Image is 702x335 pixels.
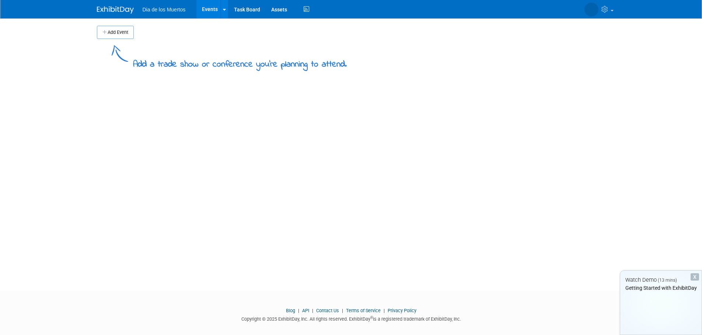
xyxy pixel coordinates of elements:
div: Getting Started with ExhibitDay [620,284,702,292]
div: Add a trade show or conference you're planning to attend. [133,53,347,71]
sup: ® [370,316,373,320]
div: Dismiss [691,273,699,281]
a: Privacy Policy [388,308,416,313]
a: Contact Us [316,308,339,313]
a: Blog [286,308,295,313]
a: Terms of Service [346,308,381,313]
span: Dia de los Muertos [143,7,186,13]
img: ExhibitDay [97,6,134,14]
span: | [296,308,301,313]
img: Noah The Boa [584,3,598,17]
span: | [340,308,345,313]
button: Add Event [97,26,134,39]
span: | [310,308,315,313]
span: (13 mins) [658,278,677,283]
a: API [302,308,309,313]
div: Watch Demo [620,276,702,284]
span: | [382,308,387,313]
